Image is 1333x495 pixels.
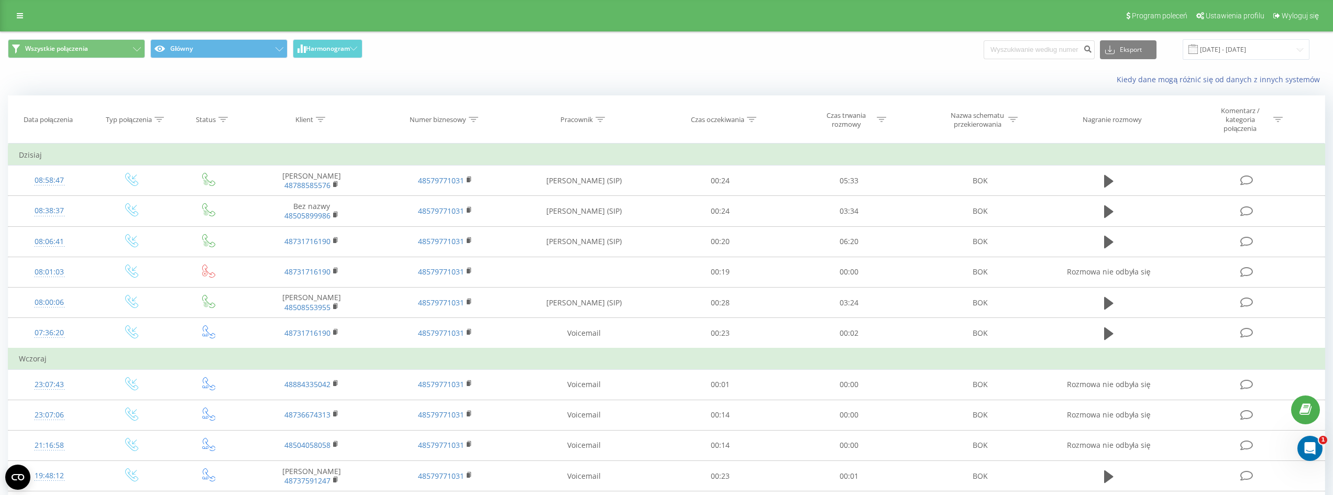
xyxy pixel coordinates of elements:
div: Data połączenia [24,115,73,124]
div: Pracownik [560,115,593,124]
td: BOK [913,318,1046,349]
a: 48579771031 [418,328,464,338]
td: [PERSON_NAME] (SIP) [512,226,656,257]
div: 08:00:06 [19,292,80,313]
a: 48737591247 [284,476,331,486]
td: BOK [913,369,1046,400]
span: 1 [1319,436,1327,444]
button: Eksport [1100,40,1156,59]
td: Voicemail [512,318,656,349]
a: 48788585576 [284,180,331,190]
td: [PERSON_NAME] (SIP) [512,166,656,196]
iframe: Intercom live chat [1297,436,1323,461]
div: Klient [295,115,313,124]
div: Nazwa schematu przekierowania [950,111,1006,129]
td: 03:34 [785,196,913,226]
span: Harmonogram [306,45,350,52]
span: Wyloguj się [1282,12,1319,20]
td: 03:24 [785,288,913,318]
td: Bez nazwy [245,196,378,226]
td: BOK [913,288,1046,318]
td: [PERSON_NAME] [245,288,378,318]
td: 00:00 [785,369,913,400]
td: BOK [913,196,1046,226]
td: [PERSON_NAME] [245,461,378,491]
a: 48579771031 [418,298,464,307]
span: Ustawienia profilu [1206,12,1264,20]
div: Status [196,115,216,124]
td: 05:33 [785,166,913,196]
td: [PERSON_NAME] (SIP) [512,288,656,318]
a: 48884335042 [284,379,331,389]
td: BOK [913,257,1046,287]
td: 00:24 [656,166,785,196]
div: 23:07:06 [19,405,80,425]
span: Wszystkie połączenia [25,45,88,53]
td: BOK [913,400,1046,430]
span: Program poleceń [1132,12,1187,20]
button: Harmonogram [293,39,362,58]
td: 00:23 [656,461,785,491]
td: Voicemail [512,461,656,491]
td: 00:23 [656,318,785,349]
div: Czas trwania rozmowy [818,111,874,129]
span: Rozmowa nie odbyła się [1067,410,1151,420]
td: [PERSON_NAME] [245,166,378,196]
td: BOK [913,430,1046,460]
div: 23:07:43 [19,375,80,395]
div: 08:06:41 [19,232,80,252]
a: 48504058058 [284,440,331,450]
a: 48579771031 [418,175,464,185]
a: 48731716190 [284,328,331,338]
td: 00:24 [656,196,785,226]
div: Komentarz / kategoria połączenia [1209,106,1271,133]
td: 06:20 [785,226,913,257]
div: Typ połączenia [106,115,152,124]
div: 19:48:12 [19,466,80,486]
button: Wszystkie połączenia [8,39,145,58]
td: 00:14 [656,430,785,460]
td: 00:02 [785,318,913,349]
td: 00:19 [656,257,785,287]
td: 00:00 [785,430,913,460]
a: 48579771031 [418,379,464,389]
a: 48579771031 [418,471,464,481]
td: 00:14 [656,400,785,430]
a: 48508553955 [284,302,331,312]
div: Czas oczekiwania [691,115,744,124]
a: 48731716190 [284,236,331,246]
td: 00:01 [785,461,913,491]
a: 48505899986 [284,211,331,221]
span: Rozmowa nie odbyła się [1067,379,1151,389]
td: Voicemail [512,430,656,460]
a: 48736674313 [284,410,331,420]
td: 00:00 [785,400,913,430]
a: 48579771031 [418,236,464,246]
td: 00:00 [785,257,913,287]
a: 48731716190 [284,267,331,277]
a: 48579771031 [418,410,464,420]
div: Nagranie rozmowy [1083,115,1142,124]
div: 21:16:58 [19,435,80,456]
td: BOK [913,226,1046,257]
td: 00:20 [656,226,785,257]
div: Numer biznesowy [410,115,466,124]
div: 08:01:03 [19,262,80,282]
td: BOK [913,461,1046,491]
a: 48579771031 [418,440,464,450]
a: 48579771031 [418,206,464,216]
td: BOK [913,166,1046,196]
td: Dzisiaj [8,145,1325,166]
td: Voicemail [512,400,656,430]
td: 00:28 [656,288,785,318]
input: Wyszukiwanie według numeru [984,40,1095,59]
div: 08:58:47 [19,170,80,191]
div: 07:36:20 [19,323,80,343]
button: Główny [150,39,288,58]
button: Open CMP widget [5,465,30,490]
td: Voicemail [512,369,656,400]
td: Wczoraj [8,348,1325,369]
span: Rozmowa nie odbyła się [1067,267,1151,277]
td: 00:01 [656,369,785,400]
a: 48579771031 [418,267,464,277]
